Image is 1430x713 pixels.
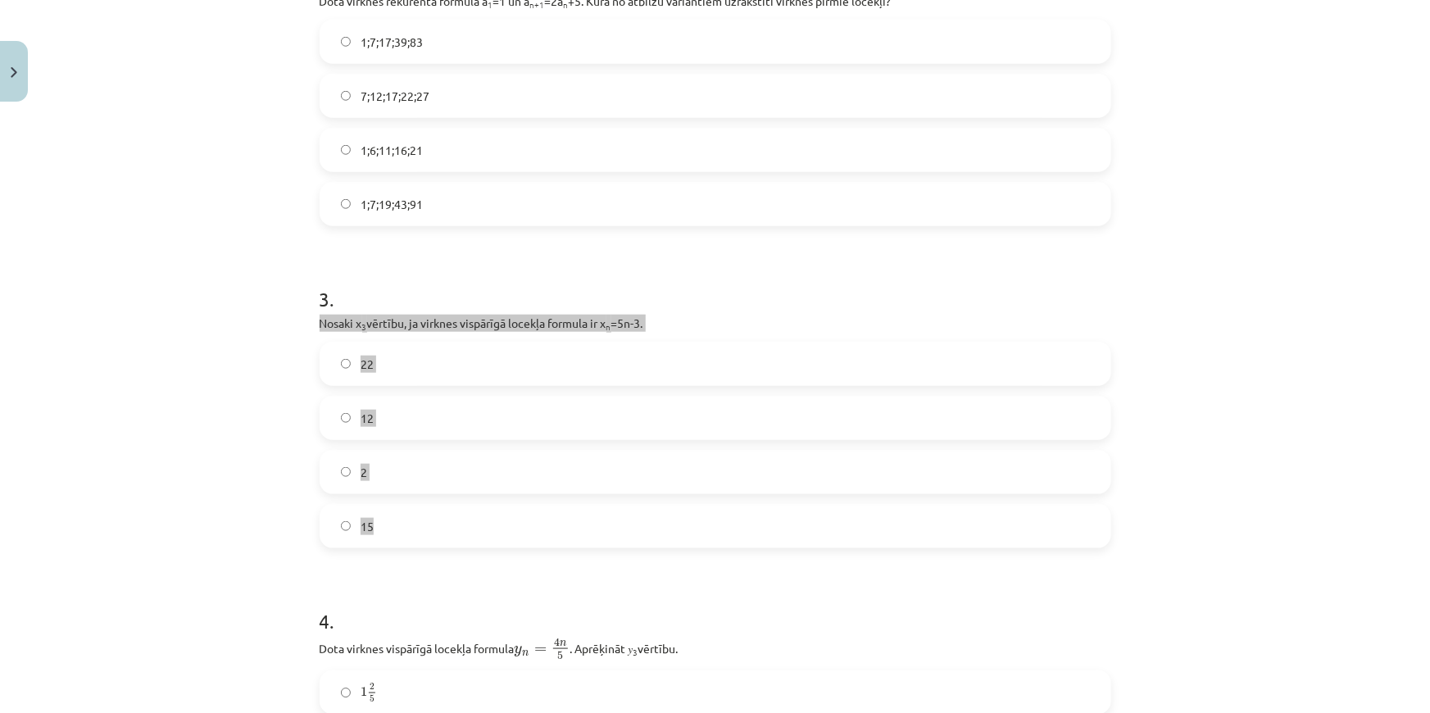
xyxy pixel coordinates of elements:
[341,521,352,532] input: 15
[341,359,352,370] input: 22
[341,37,352,48] input: 1;7;17;39;83
[341,199,352,210] input: 1;7;19;43;91
[560,642,566,647] span: n
[361,410,374,427] span: 12
[320,259,1111,310] h1: 3 .
[361,196,423,213] span: 1;7;19;43;91
[370,683,375,691] span: 2
[341,467,352,478] input: 2
[361,142,423,159] span: 1;6;11;16;21
[361,464,367,481] span: 2
[320,581,1111,632] h1: 4 .
[320,315,1111,332] p: Nosaki x vērtību, ja virknes vispārīgā locekļa formula ir x =5n-3.
[11,67,17,78] img: icon-close-lesson-0947bae3869378f0d4975bcd49f059093ad1ed9edebbc8119c70593378902aed.svg
[341,91,352,102] input: 7;12;17;22;27
[554,638,560,647] span: 4
[523,651,529,656] span: n
[606,320,611,333] sub: n
[341,413,352,424] input: 12
[361,356,374,373] span: 22
[361,88,429,105] span: 7;12;17;22;27
[557,652,563,660] span: 5
[341,145,352,156] input: 1;6;11;16;21
[361,34,423,51] span: 1;7;17;39;83
[361,518,374,535] span: 15
[534,647,547,653] span: =
[633,646,638,658] sub: 3
[515,646,523,656] span: y
[320,637,1111,661] p: Dota virknes vispārīgā locekļa formula . Aprēķināt 𝑦 vērtību.
[361,687,367,697] span: 1
[362,320,367,333] sub: 3
[370,695,375,702] span: 5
